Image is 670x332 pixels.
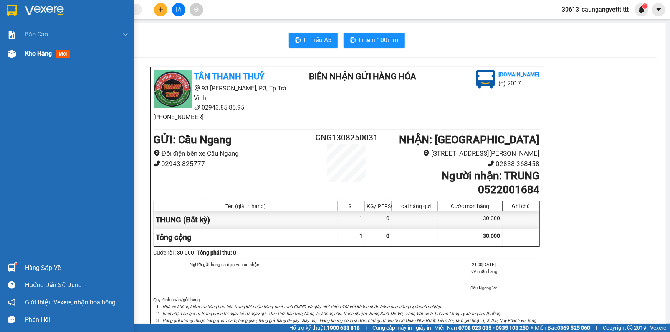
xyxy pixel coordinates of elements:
div: 0 [365,211,392,228]
span: | [366,324,367,332]
strong: 0708 023 035 - 0935 103 250 [458,325,529,331]
img: logo.jpg [476,70,495,89]
span: phone [154,160,160,167]
span: phone [194,104,200,110]
li: 93 [PERSON_NAME], P.3, Tp.Trà Vinh [154,84,296,103]
span: mới [56,50,70,58]
b: NHẬN : [GEOGRAPHIC_DATA] [399,133,539,146]
span: Miền Nam [434,324,529,332]
li: 02838 368458 [379,159,539,169]
sup: 1 [15,263,17,265]
span: Gửi: [7,7,18,15]
span: | [596,324,597,332]
span: Báo cáo [25,30,48,39]
div: Ghi chú [505,203,538,209]
button: printerIn mẫu A5 [289,33,338,48]
button: aim [190,3,203,16]
span: 30613_caungangvettt.ttt [556,5,635,14]
div: TRUNG [50,24,128,33]
b: Tổng phải thu: 0 [197,250,237,256]
img: logo.jpg [154,70,192,108]
div: 30.000 [438,211,503,228]
button: printerIn tem 100mm [344,33,405,48]
li: [STREET_ADDRESS][PERSON_NAME] [379,148,539,159]
li: 02943.85.85.95, [PHONE_NUMBER] [154,103,296,122]
span: printer [350,37,356,44]
b: TÂN THANH THUỶ [194,72,265,81]
strong: 0369 525 060 [557,325,590,331]
div: 0522001684 [50,33,128,44]
li: 21:00[DATE] [428,261,540,268]
span: Kho hàng [25,50,52,57]
span: Tổng cộng [156,233,192,242]
span: down [122,31,129,38]
span: In mẫu A5 [304,35,332,45]
li: Người gửi hàng đã đọc và xác nhận [169,261,280,268]
span: environment [194,85,200,91]
span: Giới thiệu Vexere, nhận hoa hồng [25,297,116,307]
img: logo-vxr [7,5,17,16]
span: Hỗ trợ kỹ thuật: [289,324,360,332]
h2: CNG1308250031 [314,131,379,144]
div: Hàng sắp về [25,262,129,274]
span: notification [8,299,15,306]
span: 0 [387,233,390,239]
li: Đối điện bến xe Cầu Ngang [154,148,314,159]
span: environment [423,150,430,156]
span: phone [488,160,494,167]
div: Phản hồi [25,314,129,325]
b: GỬI : Cầu Ngang [154,133,232,146]
span: caret-down [655,6,662,13]
i: Nhà xe không kiểm tra hàng hóa bên trong khi nhận hàng, phải trình CMND và giấy giới thiệu đối vớ... [163,304,442,309]
div: Cước rồi : 30.000 [154,248,194,257]
img: warehouse-icon [8,264,16,272]
div: THUNG (Bất kỳ) [154,211,338,228]
div: KG/[PERSON_NAME] [367,203,390,209]
div: Cầu Ngang [7,7,45,25]
img: warehouse-icon [8,50,16,58]
button: plus [154,3,167,16]
li: (c) 2017 [499,79,540,88]
li: Cầu Ngang Vé [428,284,540,291]
sup: 1 [642,3,648,9]
li: NV nhận hàng [428,268,540,275]
b: [DOMAIN_NAME] [499,71,540,77]
div: Cước món hàng [440,203,500,209]
span: question-circle [8,281,15,289]
button: file-add [172,3,185,16]
i: Hàng gửi không thuộc hàng quốc cấm, hàng gian, hàng giả, hàng dễ gây cháy nổ,...Hàng không có hóa... [163,318,536,330]
span: file-add [176,7,181,12]
i: Biên nhận có giá trị trong vòng 07 ngày kể từ ngày gửi. Quá thời hạn trên, Công Ty không chịu trá... [163,311,501,316]
b: Người nhận : TRUNG 0522001684 [442,169,539,196]
span: CR : [6,49,18,57]
b: BIÊN NHẬN GỬI HÀNG HÓA [309,72,416,81]
span: 30.000 [483,233,500,239]
span: Nhận: [50,7,68,15]
span: In tem 100mm [359,35,399,45]
span: plus [158,7,164,12]
button: caret-down [652,3,665,16]
strong: 1900 633 818 [327,325,360,331]
span: 1 [644,3,646,9]
div: 30.000 [6,48,46,58]
div: 1 [338,211,365,228]
span: message [8,316,15,323]
span: ⚪️ [531,326,533,329]
span: Miền Bắc [535,324,590,332]
span: environment [154,150,160,156]
span: copyright [627,325,633,330]
div: Tên (giá trị hàng) [156,203,336,209]
li: 02943 825777 [154,159,314,169]
div: [GEOGRAPHIC_DATA] [50,7,128,24]
div: SL [340,203,363,209]
img: solution-icon [8,31,16,39]
span: aim [194,7,199,12]
img: icon-new-feature [638,6,645,13]
div: Loại hàng gửi [394,203,436,209]
span: 1 [360,233,363,239]
span: Cung cấp máy in - giấy in: [372,324,432,332]
span: printer [295,37,301,44]
div: Hướng dẫn sử dụng [25,279,129,291]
